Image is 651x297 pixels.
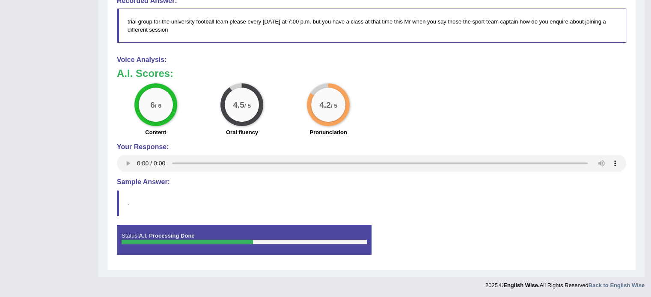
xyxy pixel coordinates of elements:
[233,100,245,109] big: 4.5
[139,232,194,239] strong: A.I. Processing Done
[503,282,539,288] strong: English Wise.
[117,68,173,79] b: A.I. Scores:
[309,128,347,136] label: Pronunciation
[226,128,258,136] label: Oral fluency
[117,9,626,43] blockquote: trial group for the university football team please every [DATE] at 7:00 p.m. but you have a clas...
[117,56,626,64] h4: Voice Analysis:
[117,178,626,186] h4: Sample Answer:
[155,103,161,109] small: / 6
[589,282,645,288] a: Back to English Wise
[485,277,645,289] div: 2025 © All Rights Reserved
[117,143,626,151] h4: Your Response:
[319,100,331,109] big: 4.2
[117,190,626,216] blockquote: .
[117,225,372,255] div: Status:
[244,103,251,109] small: / 5
[145,128,166,136] label: Content
[331,103,337,109] small: / 5
[150,100,155,109] big: 6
